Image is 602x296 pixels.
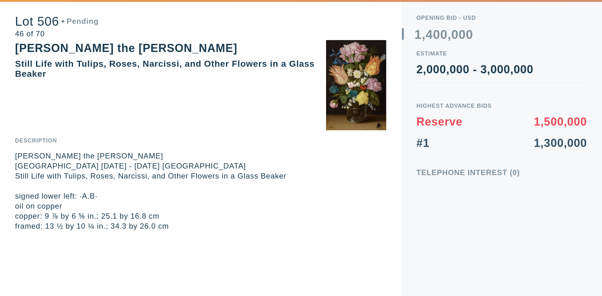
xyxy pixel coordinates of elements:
div: 1,300,000 [534,138,587,149]
p: [GEOGRAPHIC_DATA] [DATE] - [DATE] [GEOGRAPHIC_DATA] [15,161,386,171]
div: Estimate [416,51,587,56]
div: 0 [433,28,440,41]
div: 2,000,000 - 3,000,000 [416,64,587,75]
div: , [422,28,425,153]
div: [PERSON_NAME] the [PERSON_NAME] [15,42,237,55]
div: 0 [451,28,458,41]
div: 4 [425,28,433,41]
div: #1 [416,138,430,149]
div: 1 [415,28,422,41]
div: Lot 506 [15,15,98,28]
p: signed lower left: · · [15,191,386,201]
p: oil on copper [15,201,386,211]
em: A.B [82,192,95,200]
p: copper: 9 ⅞ by 6 ⅝ in.; 25.1 by 16.8 cm [15,211,386,221]
div: 0 [459,28,466,41]
em: Still Life with Tulips, Roses, Narcissi, and Other Flowers in a Glass Beaker [15,172,287,180]
div: Pending [61,18,98,25]
div: 0 [466,28,473,41]
div: Still Life with Tulips, Roses, Narcissi, and Other Flowers in a Glass Beaker [15,59,314,79]
div: Highest Advance Bids [416,103,587,109]
p: framed: 13 ½ by 10 ¼ in.; 34.3 by 26.0 cm [15,221,386,231]
strong: [PERSON_NAME] the [PERSON_NAME] [15,152,163,160]
div: Description [15,138,386,143]
div: 46 of 70 [15,30,98,38]
div: Telephone Interest (0) [416,169,587,176]
div: Opening bid - USD [416,15,587,21]
div: Reserve [416,116,462,127]
div: 1,500,000 [534,116,587,127]
div: , [447,28,451,153]
div: 0 [440,28,447,41]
